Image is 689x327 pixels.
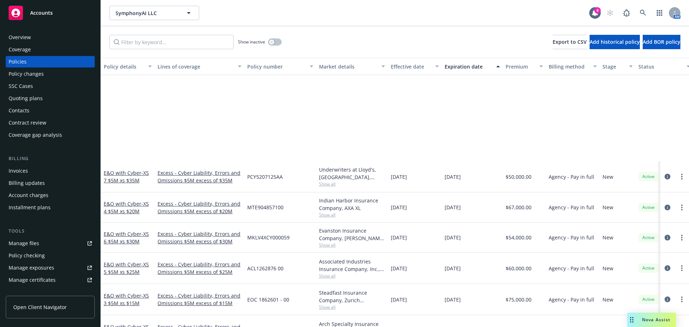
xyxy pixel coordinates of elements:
a: more [678,172,686,181]
a: Overview [6,32,95,43]
div: Expiration date [445,63,492,70]
a: Billing updates [6,177,95,189]
span: New [603,204,613,211]
div: Effective date [391,63,431,70]
div: Policy number [247,63,305,70]
span: Show inactive [238,39,265,45]
span: [DATE] [391,234,407,241]
a: Contract review [6,117,95,129]
div: Premium [506,63,535,70]
button: Lines of coverage [155,58,244,75]
button: Market details [316,58,388,75]
a: more [678,264,686,272]
span: $54,000.00 [506,234,531,241]
a: more [678,233,686,242]
span: MKLV4XCY000059 [247,234,290,241]
div: Manage claims [9,286,45,298]
span: [DATE] [445,173,461,181]
a: circleInformation [663,233,672,242]
div: Policies [9,56,27,67]
a: Start snowing [603,6,617,20]
span: Active [641,234,656,241]
span: Agency - Pay in full [549,296,594,303]
div: Manage certificates [9,274,56,286]
div: Market details [319,63,377,70]
a: Coverage [6,44,95,55]
div: Billing updates [9,177,45,189]
a: E&O with Cyber [104,292,149,307]
span: Agency - Pay in full [549,234,594,241]
span: $60,000.00 [506,265,531,272]
div: Coverage [9,44,31,55]
span: PCY5207125AA [247,173,283,181]
span: Show all [319,273,385,279]
div: Lines of coverage [158,63,234,70]
a: Search [636,6,650,20]
span: - XS 4 $5M xs $20M [104,200,149,215]
span: ACL1262876 00 [247,265,283,272]
a: Excess - Cyber Liability, Errors and Omissions $5M excess of $15M [158,292,242,307]
button: SymphonyAI LLC [109,6,199,20]
div: Installment plans [9,202,51,213]
span: Show all [319,304,385,310]
div: 4 [594,7,601,14]
span: $67,000.00 [506,204,531,211]
span: Agency - Pay in full [549,265,594,272]
span: Active [641,296,656,303]
a: circleInformation [663,264,672,272]
a: Switch app [652,6,667,20]
span: Nova Assist [642,317,670,323]
span: $75,000.00 [506,296,531,303]
span: $50,000.00 [506,173,531,181]
div: Tools [6,228,95,235]
span: Active [641,173,656,180]
a: Excess - Cyber Liability, Errors and Omissions $5M excess of $25M [158,261,242,276]
div: Steadfast Insurance Company, Zurich Insurance Group [319,289,385,304]
span: New [603,265,613,272]
div: Contacts [9,105,29,116]
button: Export to CSV [553,35,587,49]
a: Account charges [6,190,95,201]
span: Active [641,204,656,211]
div: Billing method [549,63,589,70]
span: Add historical policy [590,38,640,45]
a: Manage certificates [6,274,95,286]
a: Quoting plans [6,93,95,104]
div: Associated Industries Insurance Company, Inc., AmTrust Financial Services, RT Specialty Insurance... [319,258,385,273]
button: Add BOR policy [643,35,680,49]
a: Manage claims [6,286,95,298]
a: Policy changes [6,68,95,80]
div: Manage exposures [9,262,54,274]
div: Overview [9,32,31,43]
span: Show all [319,181,385,187]
div: Quoting plans [9,93,43,104]
a: more [678,295,686,304]
span: Active [641,265,656,271]
div: Policy details [104,63,144,70]
div: SSC Cases [9,80,33,92]
span: EOC 1862601 - 00 [247,296,289,303]
span: - XS 6 $5M xs $30M [104,230,149,245]
span: [DATE] [445,296,461,303]
div: Billing [6,155,95,162]
a: more [678,203,686,212]
a: Policy checking [6,250,95,261]
button: Policy details [101,58,155,75]
span: [DATE] [391,204,407,211]
span: MTE904857100 [247,204,283,211]
a: Manage files [6,238,95,249]
span: Manage exposures [6,262,95,274]
div: Policy checking [9,250,45,261]
span: Open Client Navigator [13,303,67,311]
button: Policy number [244,58,316,75]
a: Excess - Cyber Liability, Errors and Omissions $5M excess of $30M [158,230,242,245]
a: Installment plans [6,202,95,213]
a: Excess - Cyber Liability, Errors and Omissions $5M excess of $35M [158,169,242,184]
div: Underwriters at Lloyd's, [GEOGRAPHIC_DATA], Lloyd's of [GEOGRAPHIC_DATA], Mosaic Americas Insuran... [319,166,385,181]
span: Agency - Pay in full [549,204,594,211]
a: circleInformation [663,295,672,304]
button: Effective date [388,58,442,75]
a: E&O with Cyber [104,200,149,215]
div: Stage [603,63,625,70]
a: E&O with Cyber [104,261,149,275]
